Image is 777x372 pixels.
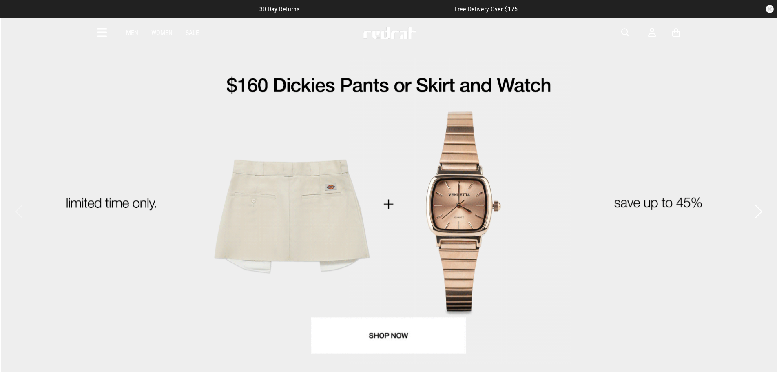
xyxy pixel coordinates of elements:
[454,5,518,13] span: Free Delivery Over $175
[126,29,138,37] a: Men
[363,27,416,39] img: Redrat logo
[259,5,299,13] span: 30 Day Returns
[753,203,764,221] button: Next slide
[151,29,173,37] a: Women
[13,203,24,221] button: Previous slide
[316,5,438,13] iframe: Customer reviews powered by Trustpilot
[186,29,199,37] a: Sale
